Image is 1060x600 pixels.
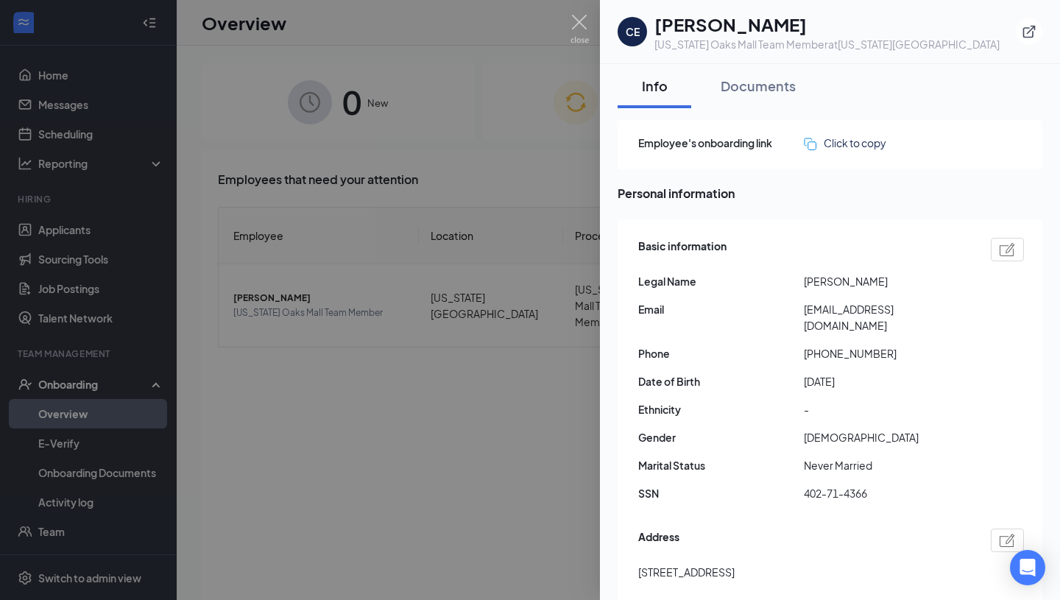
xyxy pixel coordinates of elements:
[804,273,969,289] span: [PERSON_NAME]
[638,401,804,417] span: Ethnicity
[721,77,796,95] div: Documents
[804,457,969,473] span: Never Married
[638,429,804,445] span: Gender
[638,135,804,151] span: Employee's onboarding link
[804,401,969,417] span: -
[626,24,640,39] div: CE
[804,345,969,361] span: [PHONE_NUMBER]
[1022,24,1036,39] svg: ExternalLink
[804,373,969,389] span: [DATE]
[632,77,676,95] div: Info
[638,238,727,261] span: Basic information
[638,301,804,317] span: Email
[638,564,735,580] span: [STREET_ADDRESS]
[638,273,804,289] span: Legal Name
[804,429,969,445] span: [DEMOGRAPHIC_DATA]
[654,12,1000,37] h1: [PERSON_NAME]
[804,135,886,151] button: Click to copy
[804,485,969,501] span: 402-71-4366
[638,345,804,361] span: Phone
[1016,18,1042,45] button: ExternalLink
[804,138,816,150] img: click-to-copy.71757273a98fde459dfc.svg
[804,301,969,333] span: [EMAIL_ADDRESS][DOMAIN_NAME]
[654,37,1000,52] div: [US_STATE] Oaks Mall Team Member at [US_STATE][GEOGRAPHIC_DATA]
[638,529,679,552] span: Address
[1010,550,1045,585] div: Open Intercom Messenger
[638,457,804,473] span: Marital Status
[638,485,804,501] span: SSN
[618,184,1042,202] span: Personal information
[638,373,804,389] span: Date of Birth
